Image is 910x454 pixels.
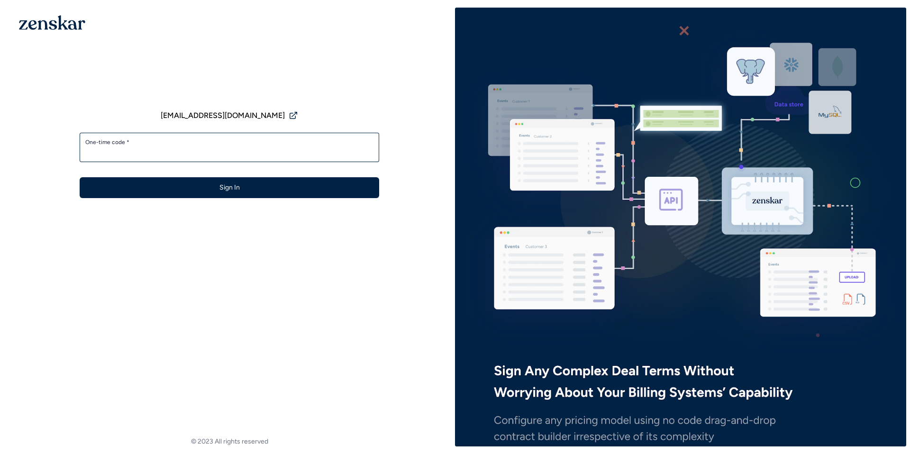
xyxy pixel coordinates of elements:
[4,437,455,446] footer: © 2023 All rights reserved
[80,177,379,198] button: Sign In
[161,110,285,121] span: [EMAIL_ADDRESS][DOMAIN_NAME]
[19,15,85,30] img: 1OGAJ2xQqyY4LXKgY66KYq0eOWRCkrZdAb3gUhuVAqdWPZE9SRJmCz+oDMSn4zDLXe31Ii730ItAGKgCKgCCgCikA4Av8PJUP...
[85,138,373,146] label: One-time code *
